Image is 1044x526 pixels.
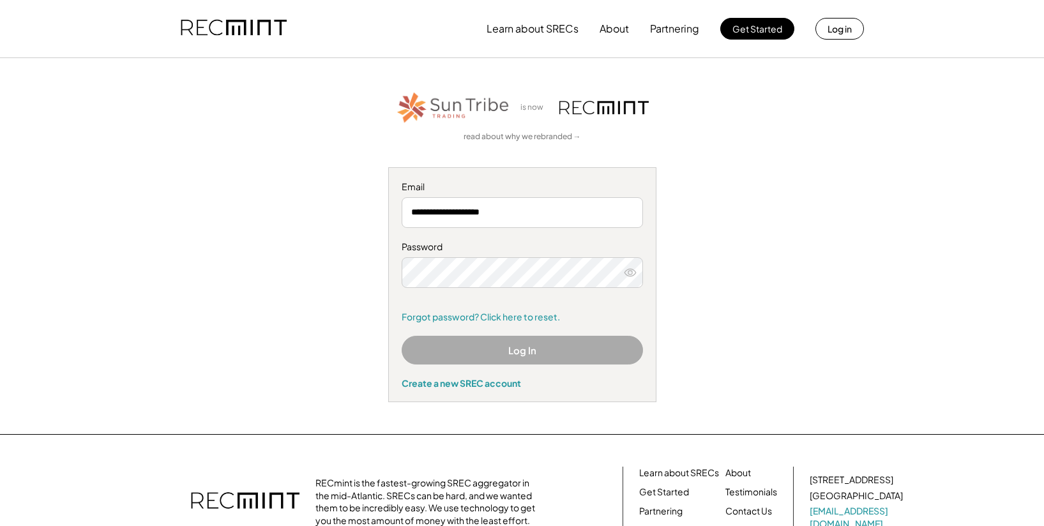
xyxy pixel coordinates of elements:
a: About [725,467,751,479]
a: Partnering [639,505,683,518]
button: Learn about SRECs [487,16,579,41]
div: Create a new SREC account [402,377,643,389]
a: Learn about SRECs [639,467,719,479]
button: Log In [402,336,643,364]
button: Log in [815,18,864,40]
img: recmint-logotype%403x.png [181,7,287,50]
a: read about why we rebranded → [464,131,581,142]
a: Testimonials [725,486,777,499]
div: Password [402,241,643,253]
a: Forgot password? Click here to reset. [402,311,643,324]
img: STT_Horizontal_Logo%2B-%2BColor.png [396,90,511,125]
div: [GEOGRAPHIC_DATA] [810,490,903,502]
div: [STREET_ADDRESS] [810,474,893,486]
a: Get Started [639,486,689,499]
div: Email [402,181,643,193]
img: recmint-logotype%403x.png [559,101,649,114]
div: is now [517,102,553,113]
button: About [600,16,629,41]
button: Get Started [720,18,794,40]
button: Partnering [650,16,699,41]
img: recmint-logotype%403x.png [191,479,299,524]
a: Contact Us [725,505,772,518]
